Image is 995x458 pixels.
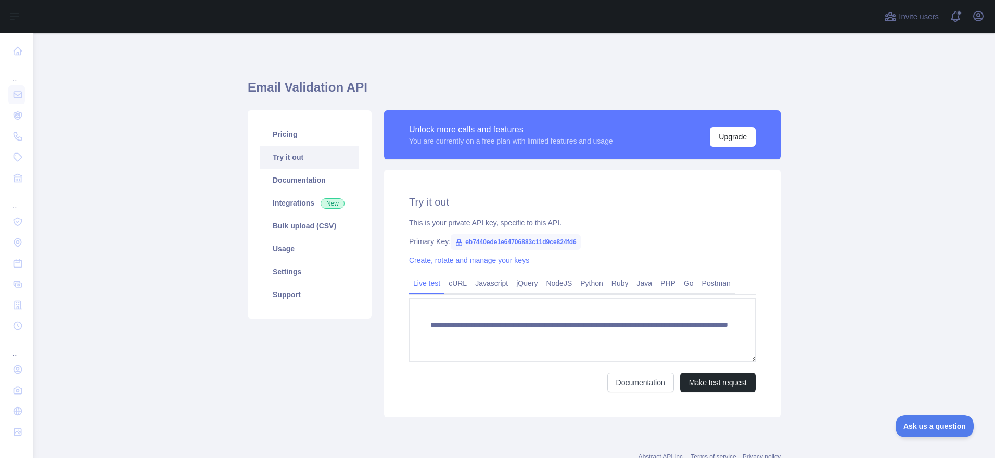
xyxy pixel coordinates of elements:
[633,275,657,291] a: Java
[882,8,941,25] button: Invite users
[409,123,613,136] div: Unlock more calls and features
[656,275,680,291] a: PHP
[607,275,633,291] a: Ruby
[8,62,25,83] div: ...
[8,337,25,358] div: ...
[409,195,756,209] h2: Try it out
[512,275,542,291] a: jQuery
[899,11,939,23] span: Invite users
[409,256,529,264] a: Create, rotate and manage your keys
[260,169,359,192] a: Documentation
[698,275,735,291] a: Postman
[409,136,613,146] div: You are currently on a free plan with limited features and usage
[710,127,756,147] button: Upgrade
[321,198,345,209] span: New
[260,146,359,169] a: Try it out
[260,283,359,306] a: Support
[409,218,756,228] div: This is your private API key, specific to this API.
[260,260,359,283] a: Settings
[576,275,607,291] a: Python
[260,214,359,237] a: Bulk upload (CSV)
[248,79,781,104] h1: Email Validation API
[471,275,512,291] a: Javascript
[680,275,698,291] a: Go
[8,189,25,210] div: ...
[260,192,359,214] a: Integrations New
[260,237,359,260] a: Usage
[409,275,444,291] a: Live test
[451,234,581,250] span: eb7440ede1e64706883c11d9ce824fd6
[680,373,756,392] button: Make test request
[607,373,674,392] a: Documentation
[542,275,576,291] a: NodeJS
[260,123,359,146] a: Pricing
[896,415,974,437] iframe: Toggle Customer Support
[444,275,471,291] a: cURL
[409,236,756,247] div: Primary Key:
